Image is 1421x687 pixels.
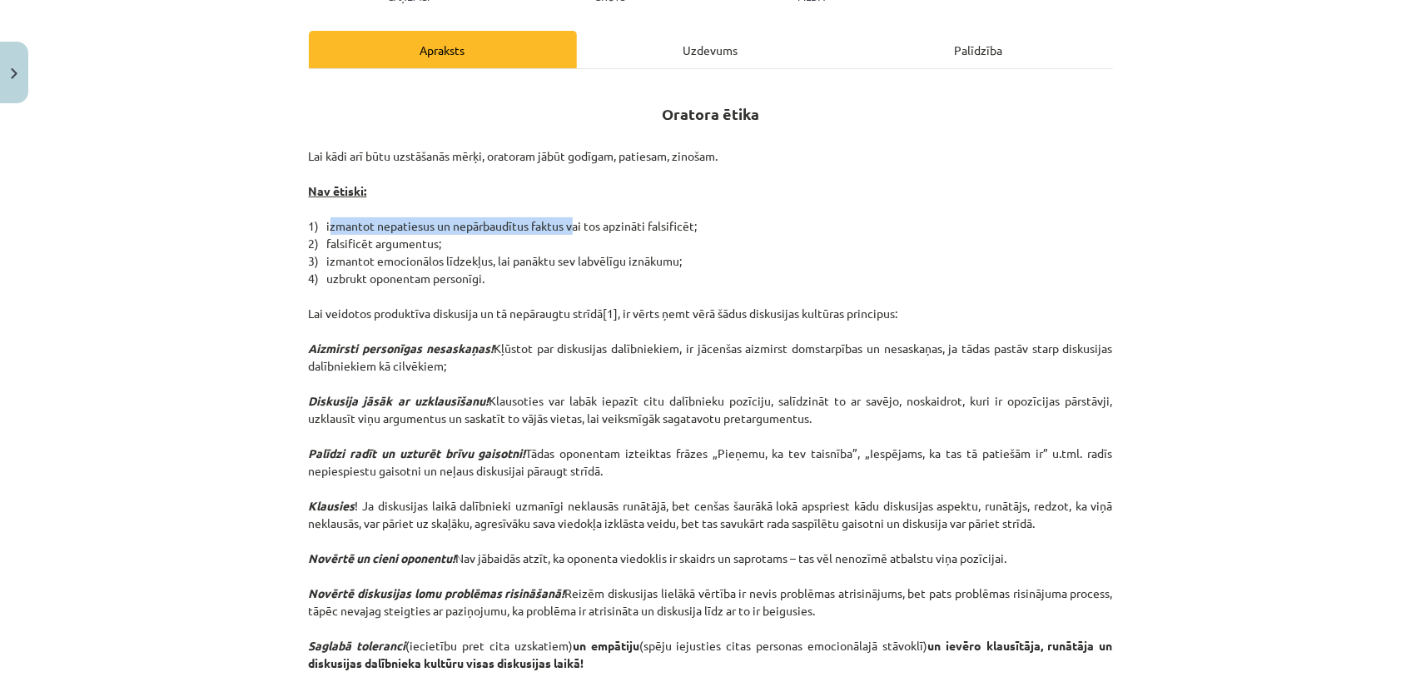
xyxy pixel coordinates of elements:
[309,31,577,68] div: Apraksts
[309,183,367,198] strong: Nav ētiski:
[309,498,355,513] strong: Klausies
[309,446,526,460] strong: Palīdzi radīt un uzturēt brīvu gaisotni!
[309,638,406,653] em: Saglabā toleranci
[11,68,17,79] img: icon-close-lesson-0947bae3869378f0d4975bcd49f059093ad1ed9edebbc8119c70593378902aed.svg
[309,585,565,600] strong: Novērtē diskusijas lomu problēmas risināšanā!
[662,104,759,123] strong: Oratora ētika
[309,341,494,356] em: Aizmirsti personīgas nesaskaņas!
[309,550,456,565] em: Novērtē un cieni oponentu!
[577,31,845,68] div: Uzdevums
[309,393,489,408] strong: Diskusija jāsāk ar uzklausīšanu!
[845,31,1113,68] div: Palīdzība
[573,638,639,653] strong: un empātiju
